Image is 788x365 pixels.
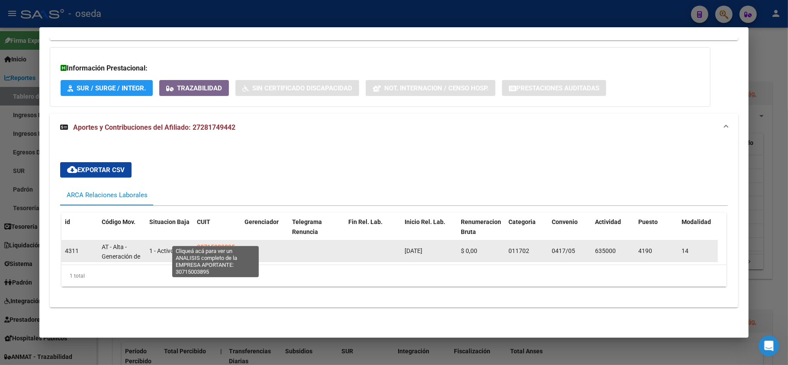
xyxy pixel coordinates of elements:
[65,218,70,225] span: id
[502,80,606,96] button: Prestaciones Auditadas
[235,80,359,96] button: Sin Certificado Discapacidad
[405,218,445,225] span: Inicio Rel. Lab.
[548,213,592,251] datatable-header-cell: Convenio
[401,213,457,251] datatable-header-cell: Inicio Rel. Lab.
[508,218,536,225] span: Categoria
[592,213,635,251] datatable-header-cell: Actividad
[197,243,235,250] span: 30715003895
[67,190,148,200] div: ARCA Relaciones Laborales
[552,218,578,225] span: Convenio
[77,84,146,92] span: SUR / SURGE / INTEGR.
[102,218,135,225] span: Código Mov.
[197,218,210,225] span: CUIT
[197,253,244,289] span: (E-R COMERCIO INTERNACIONAL S.R.L.)
[635,213,678,251] datatable-header-cell: Puesto
[366,80,495,96] button: Not. Internacion / Censo Hosp.
[67,164,77,175] mat-icon: cloud_download
[682,218,711,225] span: Modalidad
[508,247,529,254] span: 011702
[638,218,658,225] span: Puesto
[289,213,345,251] datatable-header-cell: Telegrama Renuncia
[61,80,153,96] button: SUR / SURGE / INTEGR.
[638,247,652,254] span: 4190
[149,218,190,225] span: Situacion Baja
[146,213,193,251] datatable-header-cell: Situacion Baja
[505,213,548,251] datatable-header-cell: Categoria
[516,84,599,92] span: Prestaciones Auditadas
[405,247,422,254] span: [DATE]
[461,218,501,235] span: Renumeracion Bruta
[61,265,727,287] div: 1 total
[457,213,505,251] datatable-header-cell: Renumeracion Bruta
[595,247,616,254] span: 635000
[244,218,279,225] span: Gerenciador
[252,84,352,92] span: Sin Certificado Discapacidad
[241,213,289,251] datatable-header-cell: Gerenciador
[348,218,383,225] span: Fin Rel. Lab.
[682,247,688,254] span: 14
[193,213,241,251] datatable-header-cell: CUIT
[759,336,779,356] iframe: Intercom live chat
[61,63,700,74] h3: Información Prestacional:
[61,213,98,251] datatable-header-cell: id
[102,243,140,270] span: AT - Alta - Generación de clave
[244,247,246,254] span: -
[552,247,575,254] span: 0417/05
[345,213,401,251] datatable-header-cell: Fin Rel. Lab.
[65,247,79,254] span: 4311
[595,218,621,225] span: Actividad
[678,213,721,251] datatable-header-cell: Modalidad
[149,247,174,254] span: 1 - Activo
[384,84,489,92] span: Not. Internacion / Censo Hosp.
[50,114,738,141] mat-expansion-panel-header: Aportes y Contribuciones del Afiliado: 27281749442
[159,80,229,96] button: Trazabilidad
[292,218,322,235] span: Telegrama Renuncia
[50,141,738,307] div: Aportes y Contribuciones del Afiliado: 27281749442
[177,84,222,92] span: Trazabilidad
[461,247,477,254] span: $ 0,00
[98,213,146,251] datatable-header-cell: Código Mov.
[60,162,132,178] button: Exportar CSV
[67,166,125,174] span: Exportar CSV
[73,123,235,131] span: Aportes y Contribuciones del Afiliado: 27281749442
